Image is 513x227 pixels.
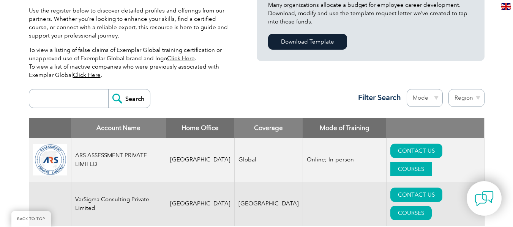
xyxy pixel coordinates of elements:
[108,89,150,108] input: Search
[501,3,511,10] img: en
[33,144,67,176] img: 509b7a2e-6565-ed11-9560-0022481565fd-logo.png
[167,55,195,62] a: Click Here
[11,211,51,227] a: BACK TO TOP
[71,182,166,226] td: VarSigma Consulting Private Limited
[354,93,401,102] h3: Filter Search
[390,188,442,202] a: CONTACT US
[73,72,101,78] a: Click Here
[166,118,234,138] th: Home Office: activate to sort column ascending
[29,46,234,79] p: To view a listing of false claims of Exemplar Global training certification or unapproved use of ...
[234,182,303,226] td: [GEOGRAPHIC_DATA]
[390,206,432,220] a: COURSES
[303,118,386,138] th: Mode of Training: activate to sort column ascending
[390,162,432,176] a: COURSES
[475,189,494,208] img: contact-chat.png
[29,6,234,40] p: Use the register below to discover detailed profiles and offerings from our partners. Whether you...
[390,144,442,158] a: CONTACT US
[303,138,386,182] td: Online; In-person
[386,118,484,138] th: : activate to sort column ascending
[71,118,166,138] th: Account Name: activate to sort column descending
[268,34,347,50] a: Download Template
[71,138,166,182] td: ARS ASSESSMENT PRIVATE LIMITED
[234,138,303,182] td: Global
[234,118,303,138] th: Coverage: activate to sort column ascending
[166,182,234,226] td: [GEOGRAPHIC_DATA]
[268,1,473,26] p: Many organizations allocate a budget for employee career development. Download, modify and use th...
[166,138,234,182] td: [GEOGRAPHIC_DATA]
